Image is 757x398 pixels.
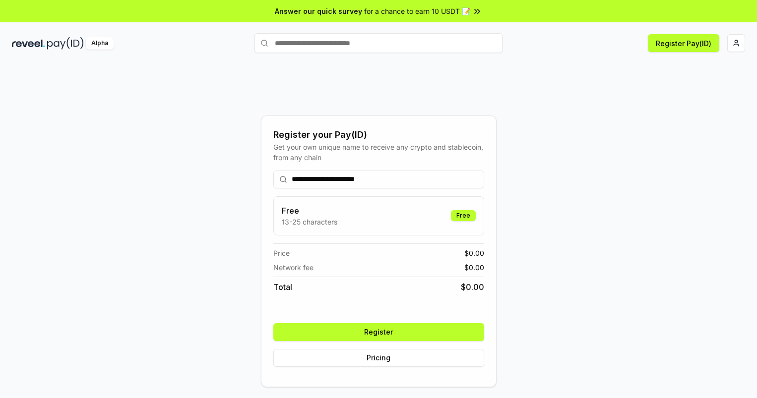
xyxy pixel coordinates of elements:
[86,37,114,50] div: Alpha
[273,262,314,273] span: Network fee
[648,34,719,52] button: Register Pay(ID)
[273,349,484,367] button: Pricing
[451,210,476,221] div: Free
[275,6,362,16] span: Answer our quick survey
[273,128,484,142] div: Register your Pay(ID)
[47,37,84,50] img: pay_id
[364,6,470,16] span: for a chance to earn 10 USDT 📝
[464,248,484,258] span: $ 0.00
[282,205,337,217] h3: Free
[273,248,290,258] span: Price
[273,281,292,293] span: Total
[461,281,484,293] span: $ 0.00
[282,217,337,227] p: 13-25 characters
[464,262,484,273] span: $ 0.00
[273,142,484,163] div: Get your own unique name to receive any crypto and stablecoin, from any chain
[12,37,45,50] img: reveel_dark
[273,323,484,341] button: Register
